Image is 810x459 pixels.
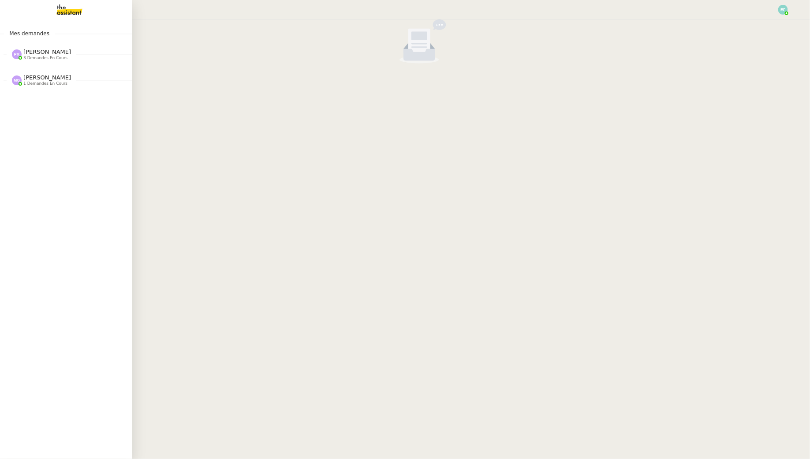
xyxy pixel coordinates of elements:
[12,75,22,85] img: svg
[778,5,788,15] img: svg
[23,74,71,81] span: [PERSON_NAME]
[12,49,22,59] img: svg
[23,56,67,60] span: 3 demandes en cours
[4,29,55,38] span: Mes demandes
[23,81,67,86] span: 1 demandes en cours
[23,49,71,55] span: [PERSON_NAME]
